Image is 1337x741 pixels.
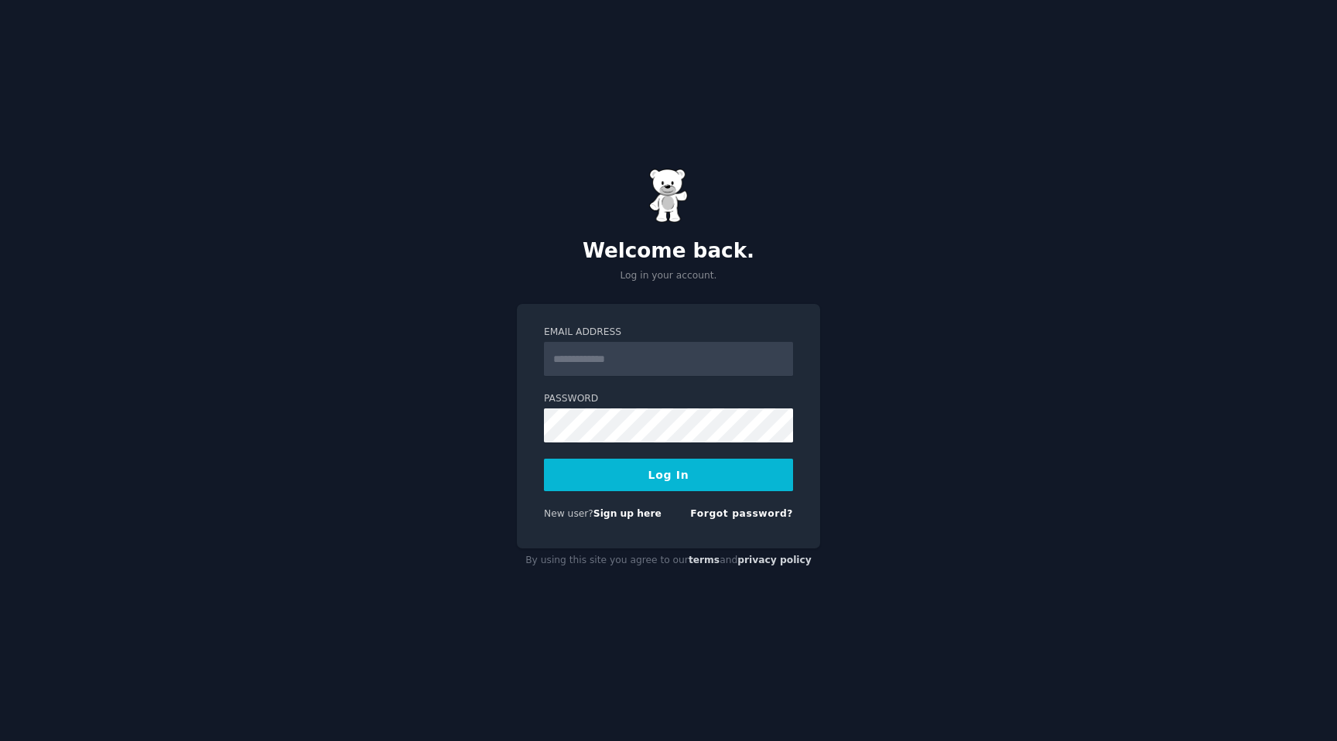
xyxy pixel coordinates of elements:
button: Log In [544,459,793,491]
p: Log in your account. [517,269,820,283]
img: Gummy Bear [649,169,688,223]
a: Forgot password? [690,508,793,519]
h2: Welcome back. [517,239,820,264]
label: Password [544,392,793,406]
div: By using this site you agree to our and [517,548,820,573]
label: Email Address [544,326,793,340]
span: New user? [544,508,593,519]
a: terms [689,555,720,565]
a: privacy policy [737,555,812,565]
a: Sign up here [593,508,662,519]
